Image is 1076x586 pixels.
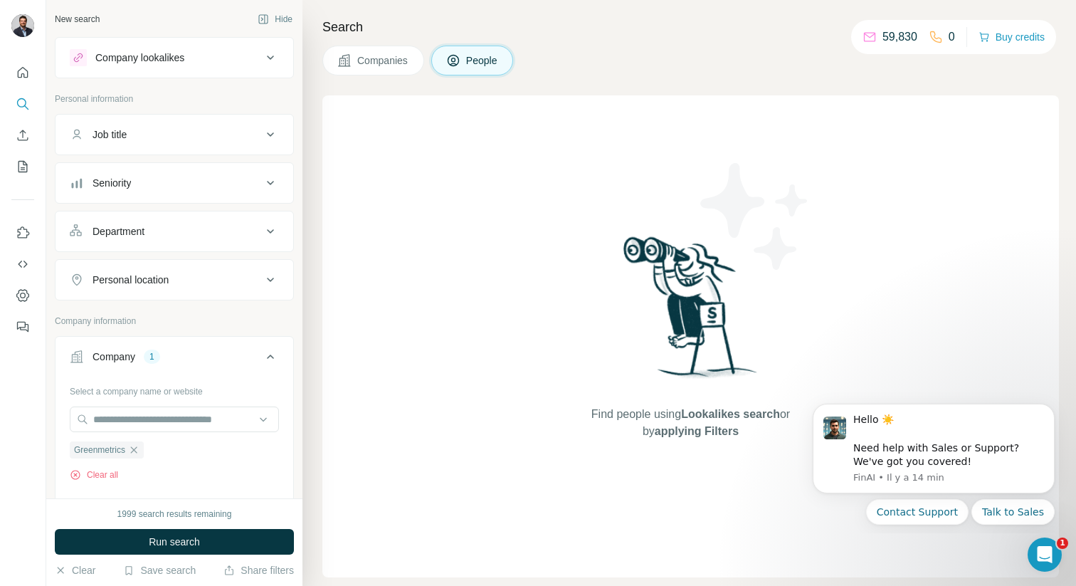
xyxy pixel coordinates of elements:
[357,53,409,68] span: Companies
[11,283,34,308] button: Dashboard
[123,563,196,577] button: Save search
[681,408,780,420] span: Lookalikes search
[56,41,293,75] button: Company lookalikes
[93,176,131,190] div: Seniority
[117,508,232,520] div: 1999 search results remaining
[11,122,34,148] button: Enrich CSV
[93,350,135,364] div: Company
[56,117,293,152] button: Job title
[56,263,293,297] button: Personal location
[1057,538,1068,549] span: 1
[979,27,1045,47] button: Buy credits
[144,350,160,363] div: 1
[466,53,499,68] span: People
[11,220,34,246] button: Use Surfe on LinkedIn
[882,28,917,46] p: 59,830
[56,214,293,248] button: Department
[149,535,200,549] span: Run search
[70,469,118,481] button: Clear all
[74,444,125,456] span: Greenmetrics
[617,233,765,392] img: Surfe Illustration - Woman searching with binoculars
[56,166,293,200] button: Seniority
[11,60,34,85] button: Quick start
[55,13,100,26] div: New search
[55,563,95,577] button: Clear
[576,406,804,440] span: Find people using or by
[55,529,294,555] button: Run search
[11,251,34,277] button: Use Surfe API
[95,51,184,65] div: Company lookalikes
[949,28,955,46] p: 0
[11,154,34,179] button: My lists
[56,340,293,380] button: Company1
[791,391,1076,533] iframe: Intercom notifications message
[322,17,1059,37] h4: Search
[655,425,739,437] span: applying Filters
[11,91,34,117] button: Search
[11,314,34,340] button: Feedback
[93,273,169,287] div: Personal location
[223,563,294,577] button: Share filters
[1028,538,1062,572] iframe: Intercom live chat
[70,380,279,398] div: Select a company name or website
[55,315,294,328] p: Company information
[93,224,144,239] div: Department
[248,9,302,30] button: Hide
[93,127,127,142] div: Job title
[691,152,819,281] img: Surfe Illustration - Stars
[11,14,34,37] img: Avatar
[55,93,294,105] p: Personal information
